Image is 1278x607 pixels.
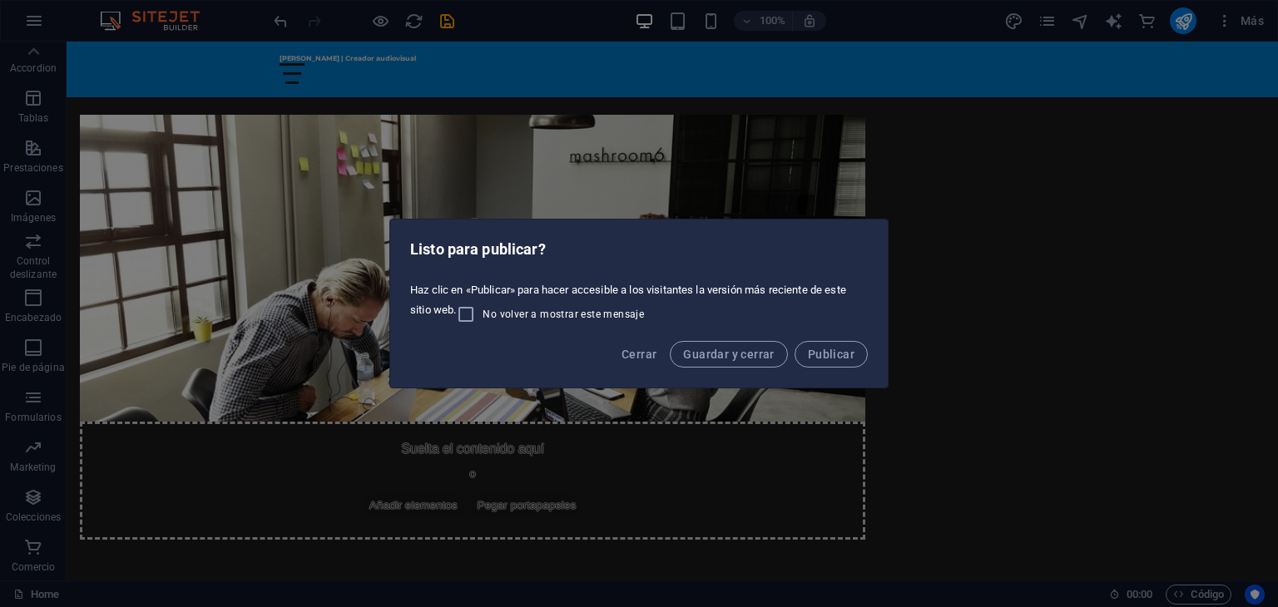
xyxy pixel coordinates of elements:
[483,308,644,321] span: No volver a mostrar este mensaje
[390,276,888,331] div: Haz clic en «Publicar» para hacer accesible a los visitantes la versión más reciente de este siti...
[670,341,787,368] button: Guardar y cerrar
[410,239,868,259] h2: Listo para publicar?
[13,380,799,498] div: Suelta el contenido aquí
[683,348,774,361] span: Guardar y cerrar
[615,341,663,368] button: Cerrar
[404,452,517,476] span: Pegar portapapeles
[296,452,398,476] span: Añadir elementos
[795,341,868,368] button: Publicar
[808,348,854,361] span: Publicar
[622,348,656,361] span: Cerrar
